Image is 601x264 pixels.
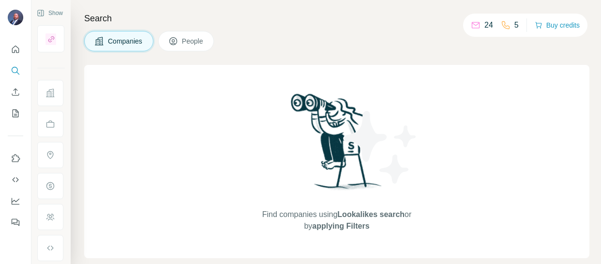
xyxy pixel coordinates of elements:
button: Show [30,6,70,20]
span: Companies [108,36,143,46]
span: Find companies using or by [259,209,414,232]
button: Buy credits [535,18,580,32]
span: applying Filters [312,222,369,230]
button: Search [8,62,23,79]
p: 5 [514,19,519,31]
button: Use Surfe on LinkedIn [8,150,23,167]
button: Dashboard [8,192,23,210]
p: 24 [484,19,493,31]
button: Quick start [8,41,23,58]
button: Feedback [8,214,23,231]
button: Use Surfe API [8,171,23,188]
span: People [182,36,204,46]
img: Surfe Illustration - Woman searching with binoculars [286,91,387,199]
span: Lookalikes search [337,210,405,218]
h4: Search [84,12,589,25]
button: My lists [8,105,23,122]
img: Surfe Illustration - Stars [337,104,424,191]
img: Avatar [8,10,23,25]
button: Enrich CSV [8,83,23,101]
